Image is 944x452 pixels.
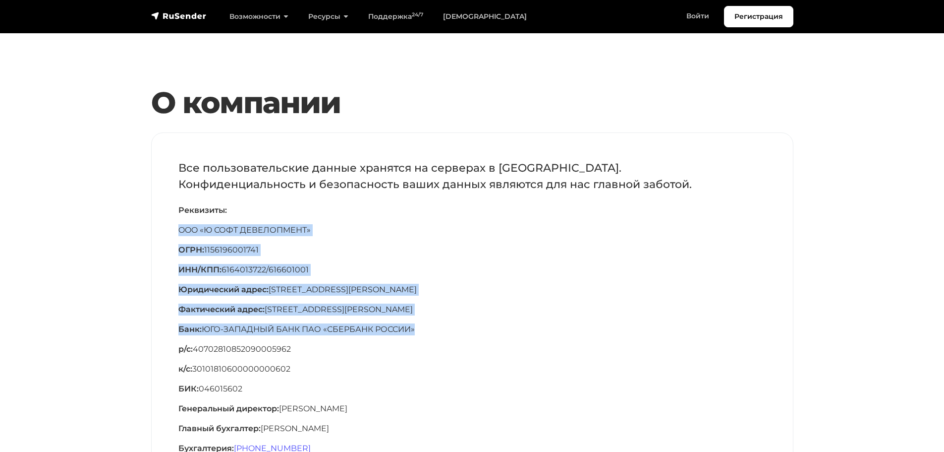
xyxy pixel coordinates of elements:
span: Реквизиты: [178,205,227,215]
a: Поддержка24/7 [358,6,433,27]
a: Ресурсы [298,6,358,27]
span: Юридический адрес: [178,285,269,294]
h1: О компании [151,85,793,121]
span: БИК: [178,384,199,393]
span: ОГРН: [178,245,204,255]
p: 1156196001741 [178,244,766,256]
p: [STREET_ADDRESS][PERSON_NAME] [178,304,766,316]
p: OOO «Ю СОФТ ДЕВЕЛОПМЕНТ» [178,224,766,236]
span: Главный бухгалтер: [178,424,261,433]
span: ИНН/КПП: [178,265,222,274]
img: RuSender [151,11,207,21]
a: [DEMOGRAPHIC_DATA] [433,6,537,27]
p: ЮГО-ЗАПАДНЫЙ БАНК ПАО «СБЕРБАНК РОССИИ» [178,323,766,335]
sup: 24/7 [412,11,423,18]
p: 30101810600000000602 [178,363,766,375]
a: Регистрация [724,6,793,27]
a: Войти [676,6,719,26]
span: Фактический адрес: [178,305,265,314]
p: 046015602 [178,383,766,395]
span: Генеральный директор: [178,404,279,413]
a: Возможности [220,6,298,27]
p: [PERSON_NAME] [178,423,766,435]
p: Все пользовательские данные хранятся на серверах в [GEOGRAPHIC_DATA]. Конфиденциальность и безопа... [178,160,766,193]
span: р/с: [178,344,193,354]
span: Банк: [178,324,202,334]
p: 40702810852090005962 [178,343,766,355]
p: 6164013722/616601001 [178,264,766,276]
p: [PERSON_NAME] [178,403,766,415]
p: [STREET_ADDRESS][PERSON_NAME] [178,284,766,296]
span: к/с: [178,364,192,374]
